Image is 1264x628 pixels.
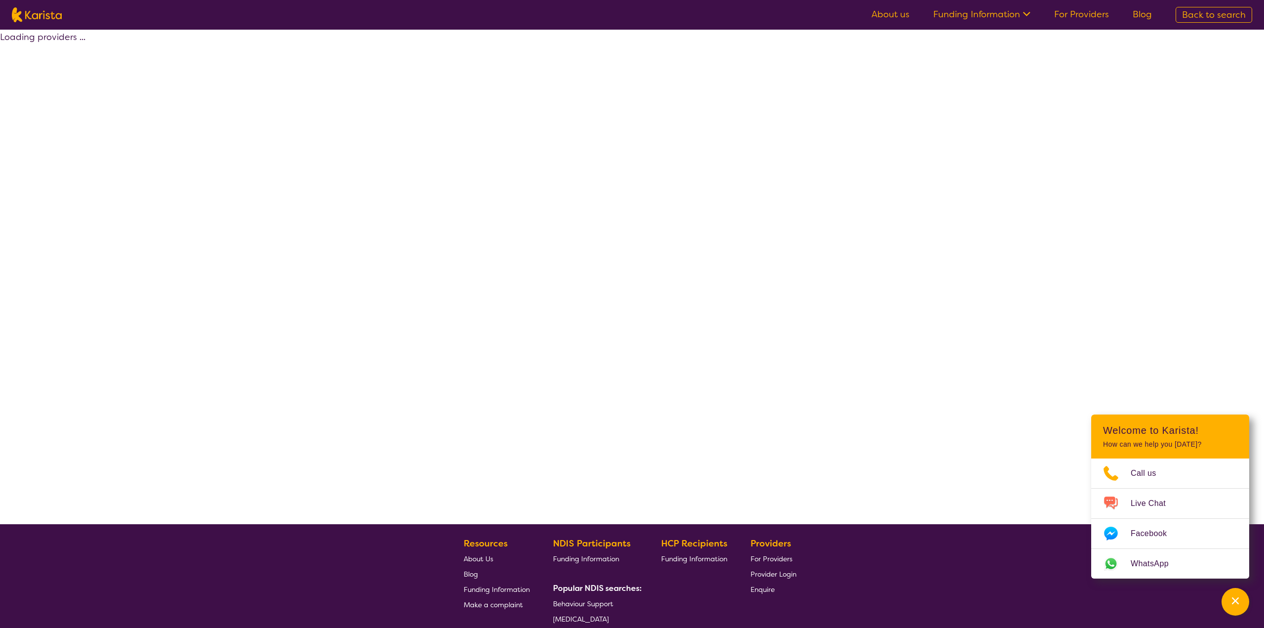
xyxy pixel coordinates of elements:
a: About us [871,8,909,20]
span: WhatsApp [1131,556,1181,571]
span: Facebook [1131,526,1179,541]
ul: Choose channel [1091,459,1249,579]
a: About Us [464,551,530,566]
a: Behaviour Support [553,596,638,611]
span: Blog [464,570,478,579]
span: Enquire [750,585,775,594]
a: Blog [464,566,530,582]
a: For Providers [1054,8,1109,20]
a: For Providers [750,551,796,566]
h2: Welcome to Karista! [1103,424,1237,436]
a: Back to search [1176,7,1252,23]
a: Funding Information [553,551,638,566]
span: For Providers [750,554,792,563]
span: Funding Information [464,585,530,594]
b: NDIS Participants [553,538,631,549]
b: Resources [464,538,508,549]
span: [MEDICAL_DATA] [553,615,609,624]
span: Call us [1131,466,1168,481]
span: Provider Login [750,570,796,579]
b: Providers [750,538,791,549]
a: Funding Information [464,582,530,597]
a: Web link opens in a new tab. [1091,549,1249,579]
span: Funding Information [661,554,727,563]
a: Enquire [750,582,796,597]
a: [MEDICAL_DATA] [553,611,638,627]
b: Popular NDIS searches: [553,583,642,593]
a: Funding Information [661,551,727,566]
img: Karista logo [12,7,62,22]
a: Funding Information [933,8,1030,20]
b: HCP Recipients [661,538,727,549]
p: How can we help you [DATE]? [1103,440,1237,449]
a: Make a complaint [464,597,530,612]
span: Funding Information [553,554,619,563]
button: Channel Menu [1222,588,1249,616]
a: Blog [1133,8,1152,20]
div: Channel Menu [1091,415,1249,579]
span: About Us [464,554,493,563]
span: Make a complaint [464,600,523,609]
span: Back to search [1182,9,1246,21]
span: Live Chat [1131,496,1178,511]
a: Provider Login [750,566,796,582]
span: Behaviour Support [553,599,613,608]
